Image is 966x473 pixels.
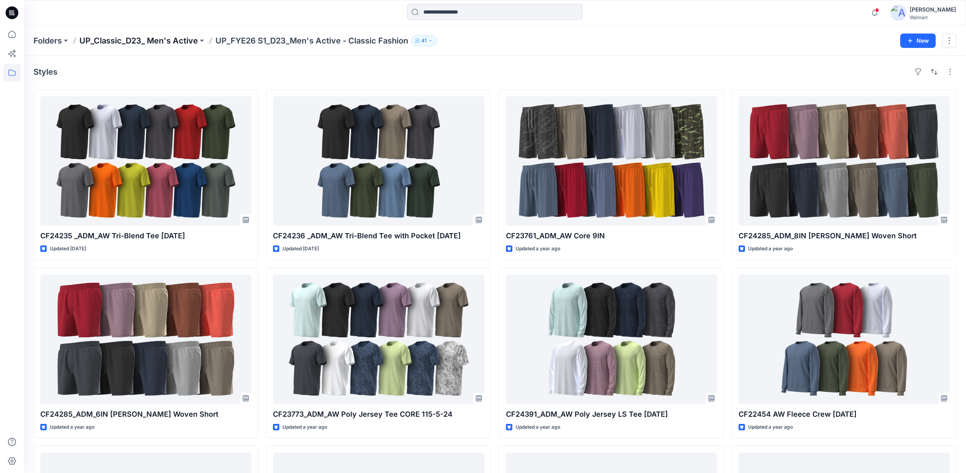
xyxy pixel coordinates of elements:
img: avatar [891,5,907,21]
a: CF23761_ADM_AW Core 9IN [506,96,717,226]
a: CF24391_ADM_AW Poly Jersey LS Tee 06MAY24 [506,275,717,404]
a: UP_Classic_D23_ Men's Active [79,35,198,46]
p: Updated a year ago [50,423,95,431]
p: CF23773_ADM_AW Poly Jersey Tee CORE 115-5-24 [273,409,484,420]
p: CF23761_ADM_AW Core 9IN [506,230,717,241]
p: Updated a year ago [282,423,327,431]
a: CF23773_ADM_AW Poly Jersey Tee CORE 115-5-24 [273,275,484,404]
a: CF24235 _ADM_AW Tri-Blend Tee 18-11-24 [40,96,251,226]
p: CF24285_ADM_6IN [PERSON_NAME] Woven Short [40,409,251,420]
p: Updated [DATE] [282,245,319,253]
p: CF22454 AW Fleece Crew [DATE] [739,409,950,420]
p: CF24235 _ADM_AW Tri-Blend Tee [DATE] [40,230,251,241]
div: Walmart [910,14,956,20]
button: New [900,34,936,48]
a: Folders [34,35,62,46]
p: CF24236 _ADM_AW Tri-Blend Tee with Pocket [DATE] [273,230,484,241]
p: CF24285_ADM_8IN [PERSON_NAME] Woven Short [739,230,950,241]
p: Updated a year ago [748,423,793,431]
p: Updated a year ago [748,245,793,253]
p: Updated a year ago [516,245,560,253]
p: UP_FYE26 S1_D23_Men's Active - Classic Fashion [215,35,408,46]
p: Updated [DATE] [50,245,86,253]
a: CF22454 AW Fleece Crew 01MAY24 [739,275,950,404]
a: CF24236 _ADM_AW Tri-Blend Tee with Pocket 18-11-24 [273,96,484,226]
button: 41 [411,35,437,46]
h4: Styles [34,67,57,77]
a: CF24285_ADM_6IN AW OPP Woven Short [40,275,251,404]
div: [PERSON_NAME] [910,5,956,14]
p: 41 [421,36,427,45]
p: CF24391_ADM_AW Poly Jersey LS Tee [DATE] [506,409,717,420]
a: CF24285_ADM_8IN AW OPP Woven Short [739,96,950,226]
p: Updated a year ago [516,423,560,431]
